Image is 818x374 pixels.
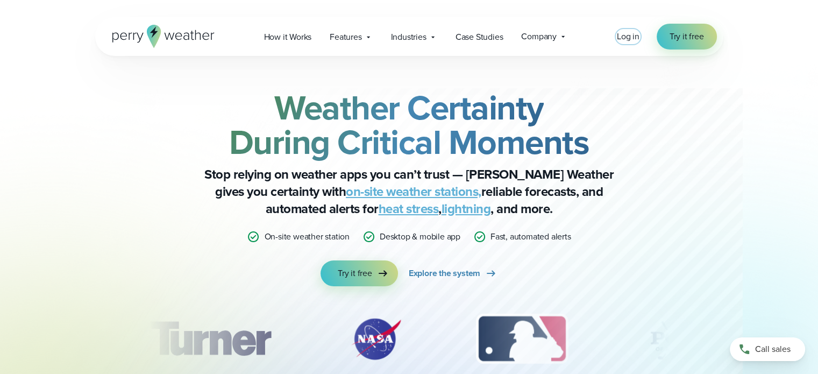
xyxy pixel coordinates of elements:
[465,312,579,366] div: 3 of 12
[229,82,589,167] strong: Weather Certainty During Critical Moments
[670,30,704,43] span: Try it free
[630,312,716,366] div: 4 of 12
[255,26,321,48] a: How it Works
[617,30,639,43] span: Log in
[456,31,503,44] span: Case Studies
[133,312,286,366] img: Turner-Construction_1.svg
[617,30,639,43] a: Log in
[264,230,349,243] p: On-site weather station
[730,337,805,361] a: Call sales
[330,31,361,44] span: Features
[490,230,571,243] p: Fast, automated alerts
[755,343,791,356] span: Call sales
[338,312,414,366] div: 2 of 12
[380,230,460,243] p: Desktop & mobile app
[321,260,398,286] a: Try it free
[346,182,481,201] a: on-site weather stations,
[442,199,491,218] a: lightning
[446,26,513,48] a: Case Studies
[338,267,372,280] span: Try it free
[521,30,557,43] span: Company
[630,312,716,366] img: PGA.svg
[149,312,670,371] div: slideshow
[409,260,497,286] a: Explore the system
[465,312,579,366] img: MLB.svg
[133,312,286,366] div: 1 of 12
[657,24,717,50] a: Try it free
[338,312,414,366] img: NASA.svg
[194,166,624,217] p: Stop relying on weather apps you can’t trust — [PERSON_NAME] Weather gives you certainty with rel...
[391,31,426,44] span: Industries
[264,31,312,44] span: How it Works
[379,199,439,218] a: heat stress
[409,267,480,280] span: Explore the system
